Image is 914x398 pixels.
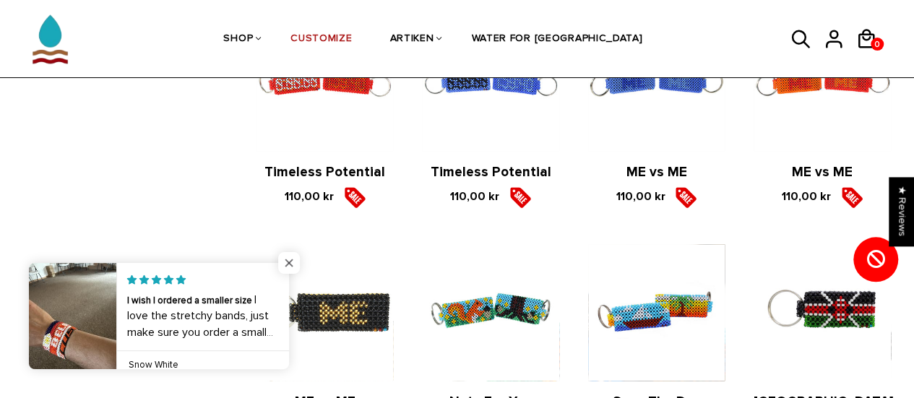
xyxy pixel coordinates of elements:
[792,164,853,181] a: ME vs ME
[871,38,884,51] a: 0
[285,189,334,204] span: 110,00 kr
[841,186,863,208] img: sale5.png
[223,1,253,78] a: SHOP
[344,186,366,208] img: sale5.png
[471,1,642,78] a: WATER FOR [GEOGRAPHIC_DATA]
[871,35,884,53] span: 0
[278,252,300,274] span: Close popup widget
[290,1,352,78] a: CUSTOMIZE
[782,189,831,204] span: 110,00 kr
[626,164,686,181] a: ME vs ME
[889,177,914,246] div: Click to open Judge.me floating reviews tab
[616,189,665,204] span: 110,00 kr
[389,1,434,78] a: ARTIKEN
[675,186,697,208] img: sale5.png
[509,186,531,208] img: sale5.png
[264,164,385,181] a: Timeless Potential
[450,189,499,204] span: 110,00 kr
[431,164,551,181] a: Timeless Potential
